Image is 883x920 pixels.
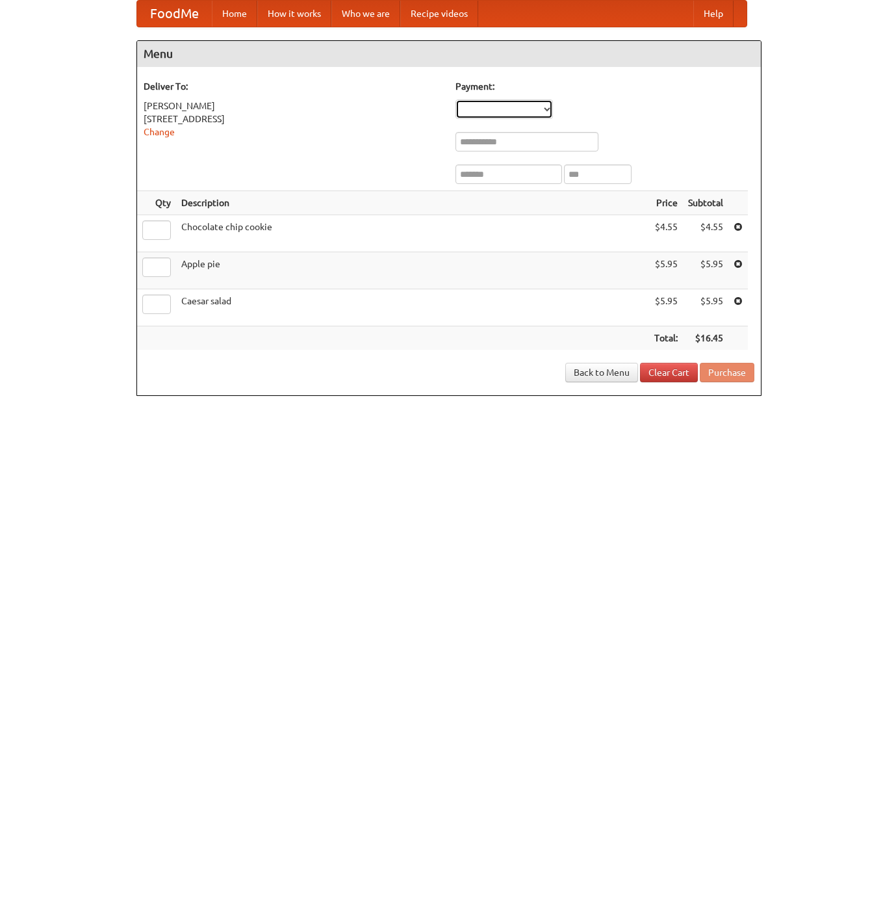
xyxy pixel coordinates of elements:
a: Help [693,1,734,27]
a: Change [144,127,175,137]
a: How it works [257,1,331,27]
th: $16.45 [683,326,728,350]
a: Clear Cart [640,363,698,382]
a: Who we are [331,1,400,27]
td: Chocolate chip cookie [176,215,649,252]
td: Caesar salad [176,289,649,326]
a: Recipe videos [400,1,478,27]
h5: Deliver To: [144,80,442,93]
th: Description [176,191,649,215]
td: $5.95 [649,289,683,326]
h4: Menu [137,41,761,67]
h5: Payment: [455,80,754,93]
td: $5.95 [649,252,683,289]
a: FoodMe [137,1,212,27]
td: $4.55 [683,215,728,252]
div: [PERSON_NAME] [144,99,442,112]
td: $4.55 [649,215,683,252]
th: Subtotal [683,191,728,215]
th: Total: [649,326,683,350]
a: Back to Menu [565,363,638,382]
a: Home [212,1,257,27]
button: Purchase [700,363,754,382]
td: $5.95 [683,252,728,289]
th: Qty [137,191,176,215]
td: $5.95 [683,289,728,326]
div: [STREET_ADDRESS] [144,112,442,125]
th: Price [649,191,683,215]
td: Apple pie [176,252,649,289]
